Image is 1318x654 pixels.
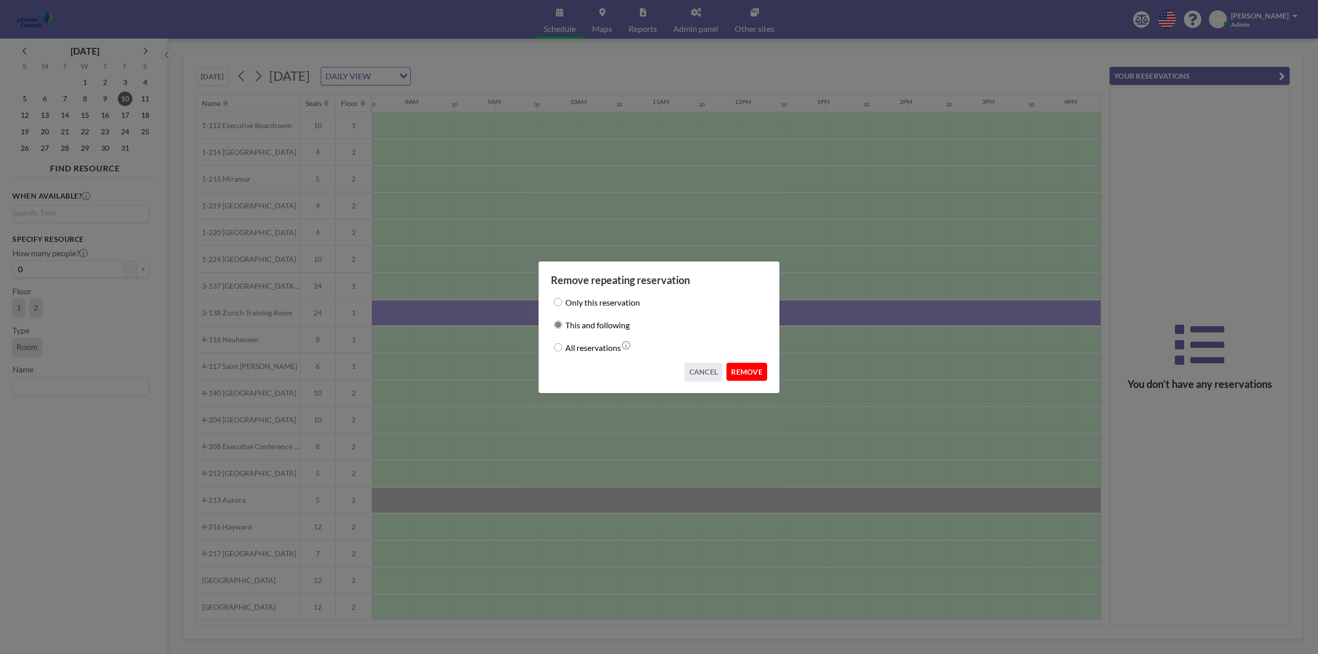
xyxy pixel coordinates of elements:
label: Only this reservation [565,295,640,309]
button: CANCEL [685,363,723,381]
h3: Remove repeating reservation [551,274,767,287]
button: REMOVE [726,363,767,381]
label: This and following [565,317,630,332]
label: All reservations [565,340,621,355]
